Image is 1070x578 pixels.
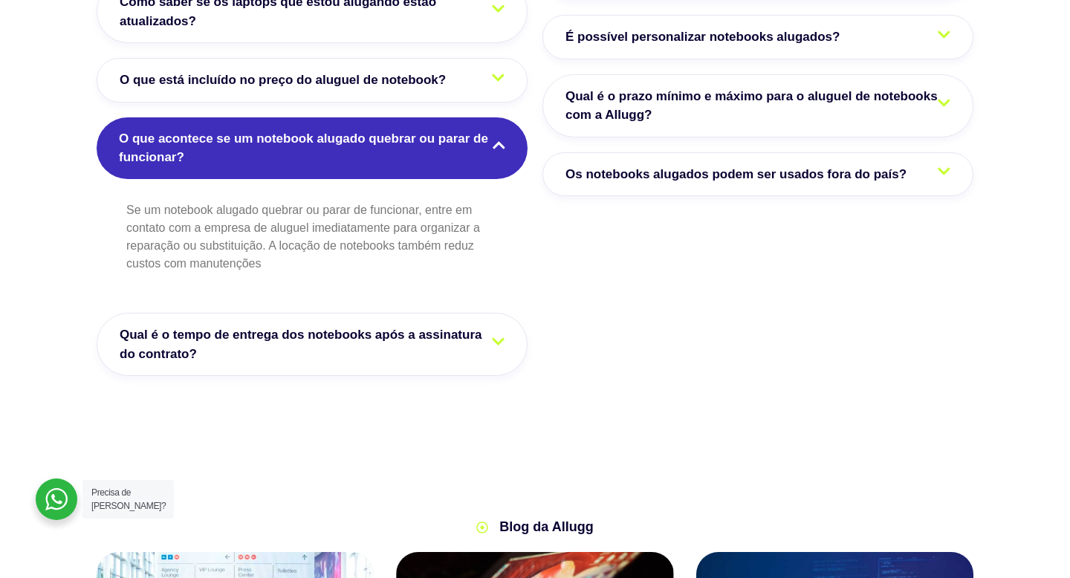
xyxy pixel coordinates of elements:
[542,15,973,59] a: É possível personalizar notebooks alugados?
[97,117,528,179] a: O que acontece se um notebook alugado quebrar ou parar de funcionar?
[802,388,1070,578] div: Widget de chat
[120,71,453,90] span: O que está incluído no preço do aluguel de notebook?
[126,201,498,273] p: Se um notebook alugado quebrar ou parar de funcionar, entre em contato com a empresa de aluguel i...
[120,325,505,363] span: Qual é o tempo de entrega dos notebooks após a assinatura do contrato?
[542,74,973,137] a: Qual é o prazo mínimo e máximo para o aluguel de notebooks com a Allugg?
[565,27,847,47] span: É possível personalizar notebooks alugados?
[97,313,528,376] a: Qual é o tempo de entrega dos notebooks após a assinatura do contrato?
[91,487,166,511] span: Precisa de [PERSON_NAME]?
[565,165,914,184] span: Os notebooks alugados podem ser usados fora do país?
[496,517,593,537] span: Blog da Allugg
[542,152,973,197] a: Os notebooks alugados podem ser usados fora do país?
[119,129,505,167] span: O que acontece se um notebook alugado quebrar ou parar de funcionar?
[97,58,528,103] a: O que está incluído no preço do aluguel de notebook?
[802,388,1070,578] iframe: Chat Widget
[565,87,950,125] span: Qual é o prazo mínimo e máximo para o aluguel de notebooks com a Allugg?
